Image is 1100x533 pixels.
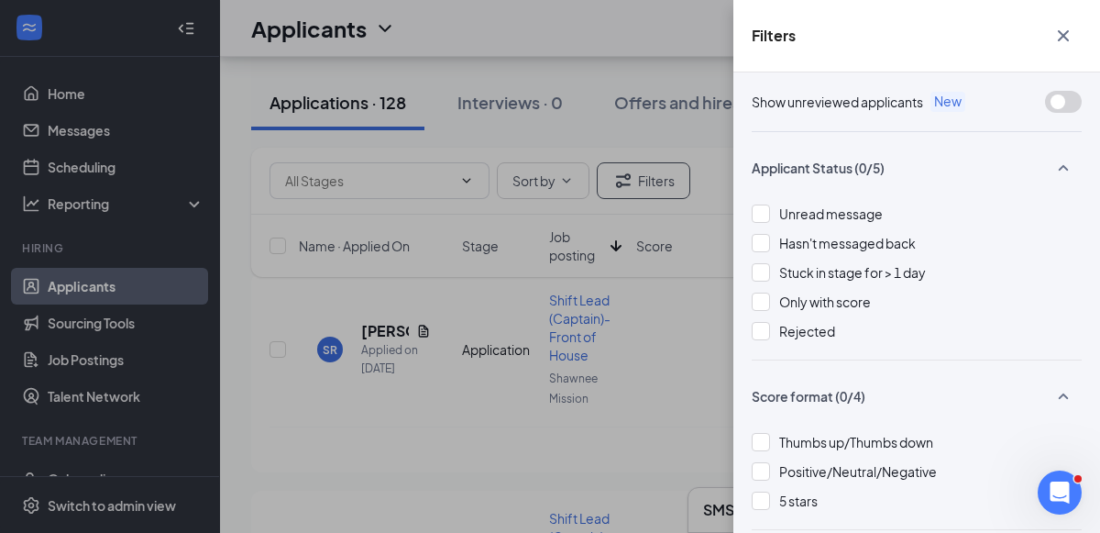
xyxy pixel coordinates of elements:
span: 5 stars [779,493,818,509]
svg: SmallChevronUp [1052,157,1074,179]
span: Unread message [779,205,883,222]
span: Applicant Status (0/5) [752,159,885,177]
span: Stuck in stage for > 1 day [779,264,926,281]
svg: Cross [1052,25,1074,47]
span: Thumbs up/Thumbs down [779,434,933,450]
svg: SmallChevronUp [1052,385,1074,407]
h5: Filters [752,26,796,46]
span: Rejected [779,323,835,339]
button: Cross [1045,18,1082,53]
span: Score format (0/4) [752,387,865,405]
span: Show unreviewed applicants [752,92,923,112]
span: Only with score [779,294,871,310]
span: Positive/Neutral/Negative [779,463,937,480]
button: SmallChevronUp [1045,379,1082,414]
span: Hasn't messaged back [779,235,916,251]
span: New [930,92,965,112]
button: SmallChevronUp [1045,150,1082,185]
iframe: Intercom live chat [1038,471,1082,515]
